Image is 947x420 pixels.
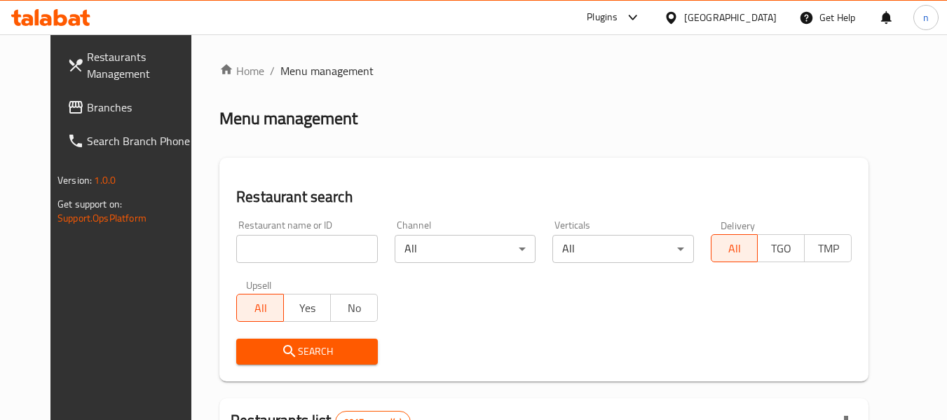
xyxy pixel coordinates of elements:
span: TGO [763,238,799,259]
span: No [336,298,372,318]
a: Search Branch Phone [56,124,209,158]
a: Support.OpsPlatform [57,209,147,227]
div: Plugins [587,9,618,26]
div: All [395,235,536,263]
span: Branches [87,99,198,116]
span: Search [247,343,366,360]
button: All [236,294,284,322]
a: Branches [56,90,209,124]
h2: Restaurant search [236,187,852,208]
span: Yes [289,298,325,318]
button: No [330,294,378,322]
button: Yes [283,294,331,322]
input: Search for restaurant name or ID.. [236,235,377,263]
button: Search [236,339,377,365]
div: All [552,235,693,263]
li: / [270,62,275,79]
span: Restaurants Management [87,48,198,82]
button: TGO [757,234,805,262]
a: Home [219,62,264,79]
span: n [923,10,929,25]
button: TMP [804,234,852,262]
label: Upsell [246,280,272,290]
div: [GEOGRAPHIC_DATA] [684,10,777,25]
span: TMP [810,238,846,259]
span: All [243,298,278,318]
label: Delivery [721,220,756,230]
span: All [717,238,753,259]
button: All [711,234,758,262]
nav: breadcrumb [219,62,868,79]
span: Search Branch Phone [87,133,198,149]
span: Menu management [280,62,374,79]
h2: Menu management [219,107,357,130]
a: Restaurants Management [56,40,209,90]
span: 1.0.0 [94,171,116,189]
span: Get support on: [57,195,122,213]
span: Version: [57,171,92,189]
